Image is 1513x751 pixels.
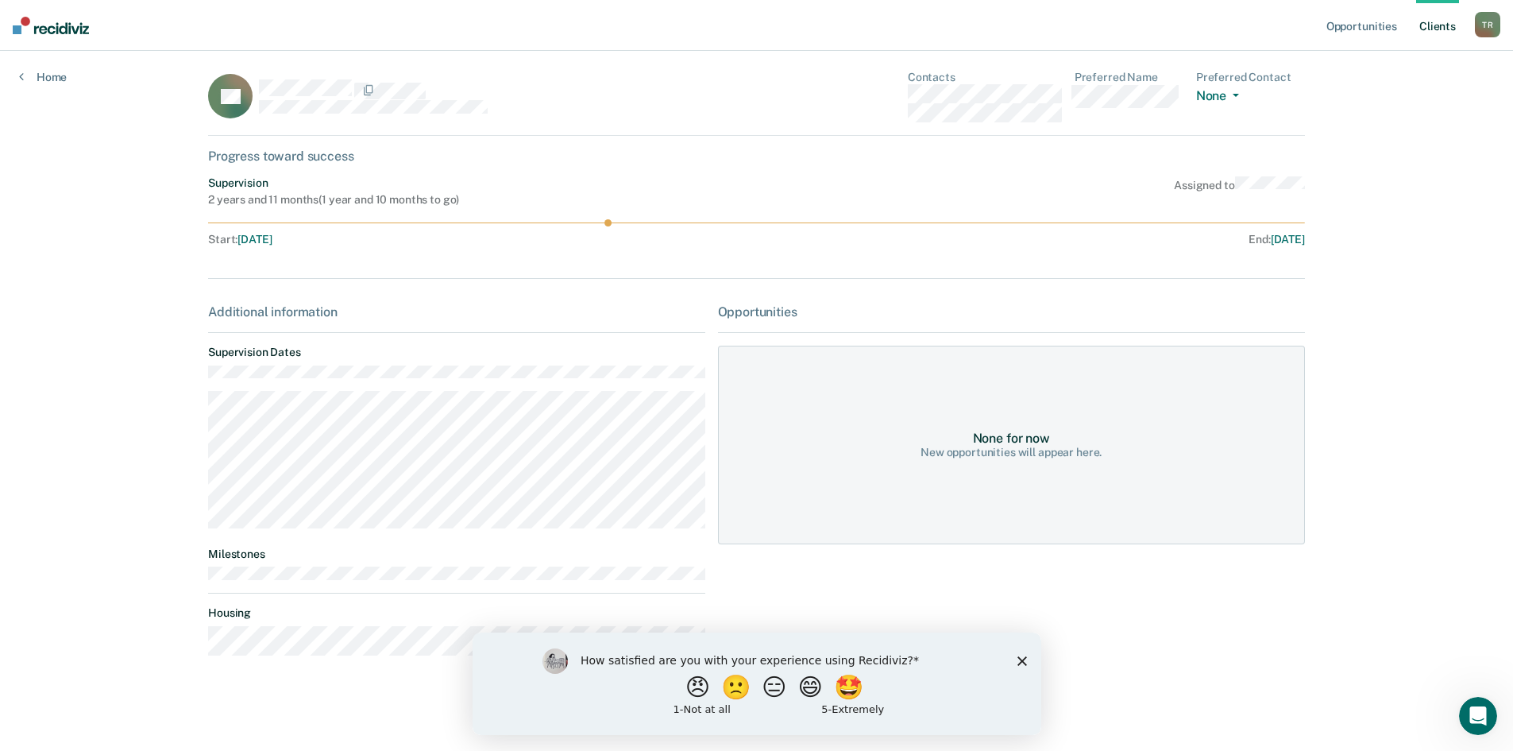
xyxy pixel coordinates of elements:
dt: Housing [208,606,704,620]
div: Supervision [208,176,459,190]
iframe: Intercom live chat [1459,697,1497,735]
dt: Preferred Contact [1196,71,1305,84]
button: TR [1475,12,1500,37]
div: Opportunities [718,304,1305,319]
div: 2 years and 11 months ( 1 year and 10 months to go ) [208,193,459,207]
button: None [1196,88,1245,106]
div: Assigned to [1174,176,1305,207]
div: Start : [208,233,757,246]
iframe: Survey by Kim from Recidiviz [473,633,1041,735]
dt: Milestones [208,548,704,561]
a: Home [19,70,67,84]
div: T R [1475,12,1500,37]
div: New opportunities will appear here. [921,446,1102,459]
div: Progress toward success [208,149,1305,164]
span: [DATE] [237,233,272,246]
div: End : [763,233,1305,246]
span: [DATE] [1271,233,1305,246]
dt: Supervision Dates [208,346,704,359]
img: Recidiviz [13,17,89,34]
div: Additional information [208,304,704,319]
dt: Contacts [908,71,1062,84]
dt: Preferred Name [1075,71,1183,84]
div: None for now [973,431,1050,446]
